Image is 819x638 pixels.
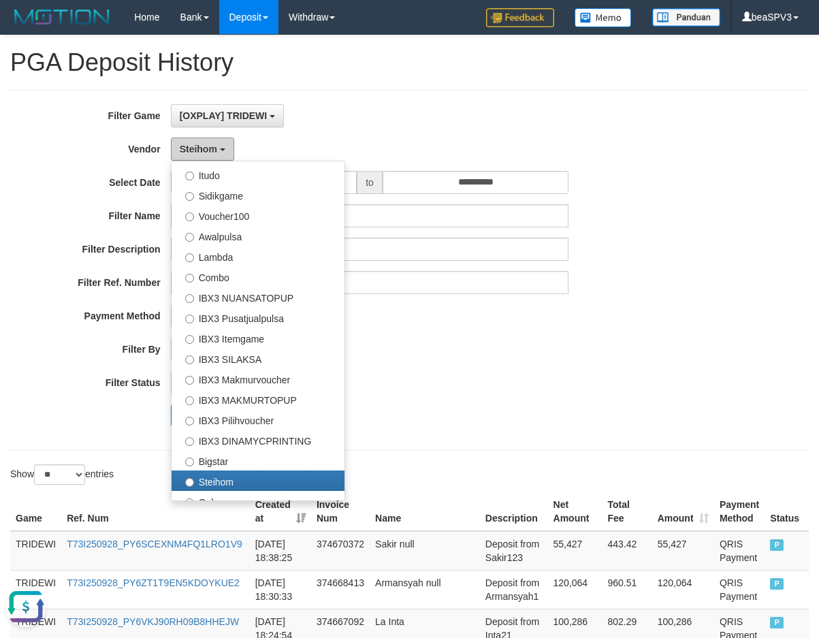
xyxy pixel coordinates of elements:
label: Awalpulsa [172,225,344,246]
td: Deposit from Armansyah1 [480,570,548,609]
h1: PGA Deposit History [10,49,809,76]
td: 55,427 [652,531,714,571]
td: Deposit from Sakir123 [480,531,548,571]
th: Payment Method [714,492,765,531]
label: Itudo [172,164,344,185]
input: Awalpulsa [185,233,194,242]
label: Galaxy [172,491,344,511]
input: IBX3 Pilihvoucher [185,417,194,426]
td: 960.51 [602,570,652,609]
label: IBX3 Itemgame [172,328,344,348]
label: IBX3 DINAMYCPRINTING [172,430,344,450]
input: IBX3 DINAMYCPRINTING [185,437,194,446]
img: Feedback.jpg [486,8,554,27]
span: PAID [770,539,784,551]
th: Total Fee [602,492,652,531]
img: Button%20Memo.svg [575,8,632,27]
input: IBX3 MAKMURTOPUP [185,396,194,405]
td: [DATE] 18:38:25 [250,531,311,571]
a: T73I250928_PY6VKJ90RH09B8HHEJW [67,616,239,627]
input: Sidikgame [185,192,194,201]
input: IBX3 SILAKSA [185,355,194,364]
td: QRIS Payment [714,531,765,571]
td: 120,064 [548,570,603,609]
td: Armansyah null [370,570,480,609]
img: panduan.png [652,8,720,27]
td: 55,427 [548,531,603,571]
input: Bigstar [185,458,194,466]
input: Voucher100 [185,212,194,221]
label: IBX3 NUANSATOPUP [172,287,344,307]
span: to [357,171,383,194]
span: [OXPLAY] TRIDEWI [180,110,268,121]
td: TRIDEWI [10,531,61,571]
img: MOTION_logo.png [10,7,114,27]
span: Steihom [180,144,217,155]
input: Galaxy [185,498,194,507]
td: QRIS Payment [714,570,765,609]
td: 443.42 [602,531,652,571]
span: PAID [770,578,784,590]
label: IBX3 Pilihvoucher [172,409,344,430]
input: Itudo [185,172,194,180]
label: Show entries [10,464,114,485]
span: PAID [770,617,784,628]
a: T73I250928_PY6SCEXNM4FQ1LRO1V9 [67,539,242,549]
th: Name [370,492,480,531]
th: Invoice Num [311,492,370,531]
label: Sidikgame [172,185,344,205]
label: Bigstar [172,450,344,470]
th: Description [480,492,548,531]
input: IBX3 Pusatjualpulsa [185,315,194,323]
td: 374670372 [311,531,370,571]
input: IBX3 Itemgame [185,335,194,344]
td: 120,064 [652,570,714,609]
td: TRIDEWI [10,570,61,609]
th: Status [765,492,809,531]
input: IBX3 NUANSATOPUP [185,294,194,303]
label: IBX3 Makmurvoucher [172,368,344,389]
input: IBX3 Makmurvoucher [185,376,194,385]
button: Open LiveChat chat widget [5,5,46,46]
th: Amount: activate to sort column ascending [652,492,714,531]
input: Combo [185,274,194,283]
label: IBX3 SILAKSA [172,348,344,368]
td: Sakir null [370,531,480,571]
select: Showentries [34,464,85,485]
th: Net Amount [548,492,603,531]
th: Game [10,492,61,531]
th: Created at: activate to sort column ascending [250,492,311,531]
label: Combo [172,266,344,287]
button: Steihom [171,138,234,161]
td: 374668413 [311,570,370,609]
label: Steihom [172,470,344,491]
button: [OXPLAY] TRIDEWI [171,104,285,127]
td: [DATE] 18:30:33 [250,570,311,609]
label: IBX3 Pusatjualpulsa [172,307,344,328]
label: Voucher100 [172,205,344,225]
input: Steihom [185,478,194,487]
input: Lambda [185,253,194,262]
label: Lambda [172,246,344,266]
th: Ref. Num [61,492,250,531]
label: IBX3 MAKMURTOPUP [172,389,344,409]
a: T73I250928_PY6ZT1T9EN5KDOYKUE2 [67,577,240,588]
